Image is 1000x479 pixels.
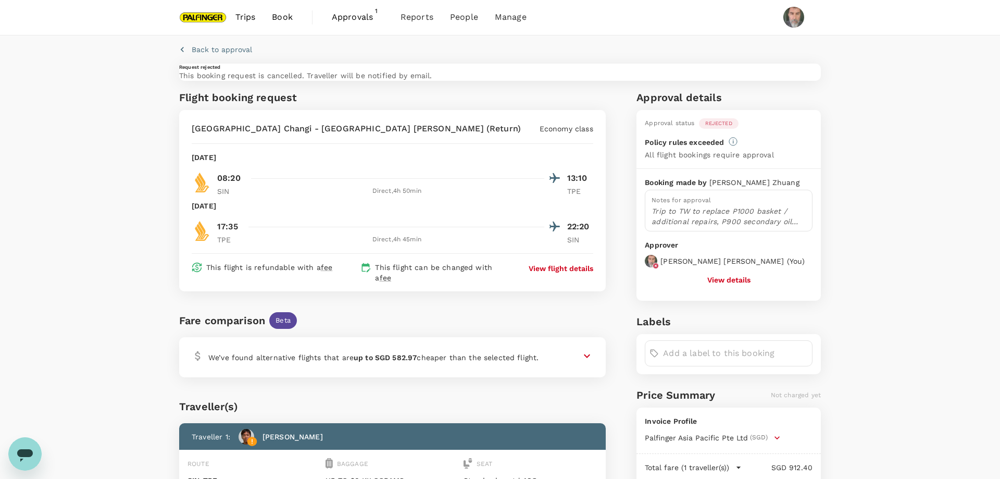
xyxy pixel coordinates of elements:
img: SQ [192,172,213,193]
button: Back to approval [179,44,252,55]
button: Total fare (1 traveller(s)) [645,462,742,473]
img: avatar-664c628ac671f.jpeg [645,255,657,267]
p: SIN [567,235,593,245]
p: This booking request is cancelled. Traveller will be notified by email. [179,70,821,81]
span: People [450,11,478,23]
span: fee [321,263,332,272]
span: Beta [269,316,297,326]
p: TPE [567,186,593,196]
span: fee [380,274,391,282]
button: View flight details [529,263,593,274]
span: Book [272,11,293,23]
h6: Flight booking request [179,89,390,106]
span: Approvals [332,11,384,23]
p: [DATE] [192,152,216,163]
img: SQ [192,220,213,241]
span: Seat [477,460,493,468]
p: 13:10 [567,172,593,185]
h6: Request rejected [179,64,821,70]
h6: Price Summary [636,387,715,403]
p: Traveller 1 : [192,432,230,442]
span: 1 [371,6,382,16]
img: seat-icon [464,458,472,469]
button: Palfinger Asia Pacific Pte Ltd(SGD) [645,433,780,443]
p: [PERSON_NAME] Zhuang [709,177,799,188]
span: Rejected [699,120,739,127]
div: Fare comparison [179,312,265,329]
h6: Approval details [636,89,821,106]
p: This flight is refundable with a [206,262,332,273]
p: Booking made by [645,177,709,188]
p: All flight bookings require approval [645,150,773,160]
p: Trip to TW to replace P1000 basket / additional repairs, P900 secondary oil cooler retrofit / ser... [652,206,806,227]
p: [DATE] [192,201,216,211]
p: TPE [217,235,243,245]
div: Traveller(s) [179,398,606,415]
img: Palfinger Asia Pacific Pte Ltd [179,6,227,29]
div: Direct , 4h 50min [249,186,544,196]
span: Manage [495,11,527,23]
p: SIN [217,186,243,196]
p: SGD 912.40 [742,462,813,473]
span: Route [187,460,209,468]
h6: Labels [636,313,821,330]
div: Approval status [645,118,694,129]
button: View details [707,276,751,284]
span: Notes for approval [652,196,711,204]
span: Baggage [337,460,368,468]
p: Policy rules exceeded [645,137,724,148]
p: Approver [645,240,813,251]
p: 22:20 [567,220,593,233]
p: [PERSON_NAME] [PERSON_NAME] ( You ) [660,256,805,266]
span: (SGD) [750,433,768,443]
span: Trips [235,11,256,23]
p: Back to approval [192,44,252,55]
p: Invoice Profile [645,416,813,426]
b: up to SGD 582.97 [354,353,417,362]
span: Reports [401,11,433,23]
p: Total fare (1 traveller(s)) [645,462,729,473]
p: This flight can be changed with a [375,262,508,283]
img: avatar-66569c595f6f1.png [239,429,254,445]
p: 17:35 [217,220,238,233]
iframe: Schaltfläche zum Öffnen des Messaging-Fensters [8,437,42,471]
p: Economy class [540,124,593,134]
p: [PERSON_NAME] [262,432,323,442]
p: We’ve found alternative flights that are cheaper than the selected flight. [208,352,539,363]
p: 08:20 [217,172,241,185]
span: Not charged yet [771,391,821,399]
span: Palfinger Asia Pacific Pte Ltd [645,433,748,443]
img: baggage-icon [326,458,333,469]
input: Add a label to this booking [663,345,808,362]
div: Direct , 4h 45min [249,235,544,245]
img: Herbert Kröll [783,7,804,28]
p: [GEOGRAPHIC_DATA] Changi - [GEOGRAPHIC_DATA] [PERSON_NAME] (Return) [192,122,521,135]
